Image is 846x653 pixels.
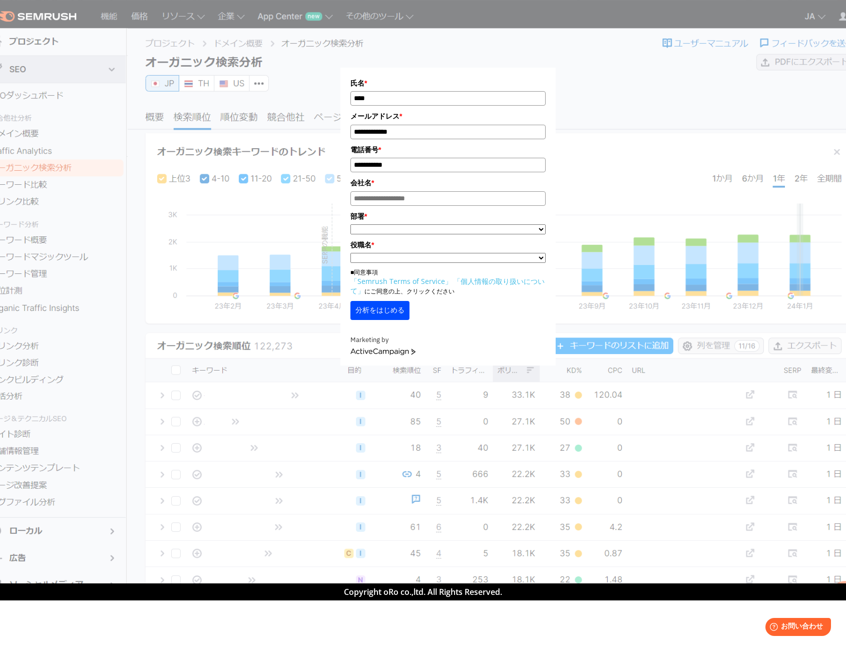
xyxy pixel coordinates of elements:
[350,111,546,122] label: メールアドレス
[350,276,545,295] a: 「個人情報の取り扱いについて」
[344,586,502,597] span: Copyright oRo co.,ltd. All Rights Reserved.
[350,211,546,222] label: 部署
[350,78,546,89] label: 氏名
[350,177,546,188] label: 会社名
[350,239,546,250] label: 役職名
[350,144,546,155] label: 電話番号
[350,268,546,296] p: ■同意事項 にご同意の上、クリックください
[757,614,835,642] iframe: Help widget launcher
[350,335,546,346] div: Marketing by
[350,301,409,320] button: 分析をはじめる
[350,276,452,286] a: 「Semrush Terms of Service」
